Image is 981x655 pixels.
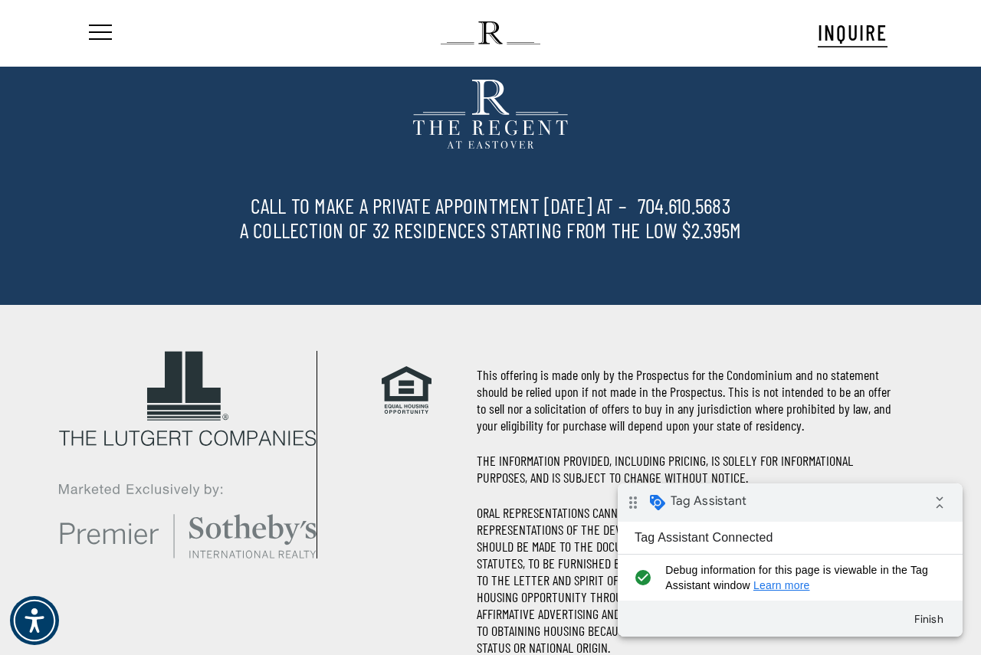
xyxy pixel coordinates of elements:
span: Tag Assistant [53,10,129,25]
a: Navigation Menu [86,25,112,41]
div: Accessibility Menu [10,596,59,645]
i: Collapse debug badge [307,4,337,34]
i: check_circle [12,79,38,110]
button: Finish [284,122,339,149]
a: INQUIRE [818,18,887,47]
img: The Regent [441,21,540,44]
span: A Collection of 32 Residences Starting From the Low $2.395M [10,219,971,241]
span: Call to Make a Private Appointment [DATE] at – [10,195,971,219]
p: THE INFORMATION PROVIDED, INCLUDING PRICING, IS SOLELY FOR INFORMATIONAL PURPOSES, AND IS SUBJECT... [477,452,895,486]
a: 704.610.5683 [638,192,730,218]
span: INQUIRE [818,19,887,45]
p: This offering is made only by the Prospectus for the Condominium and no statement should be relie... [477,366,895,434]
span: Debug information for this page is viewable in the Tag Assistant window [48,79,320,110]
a: Learn more [136,96,192,108]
